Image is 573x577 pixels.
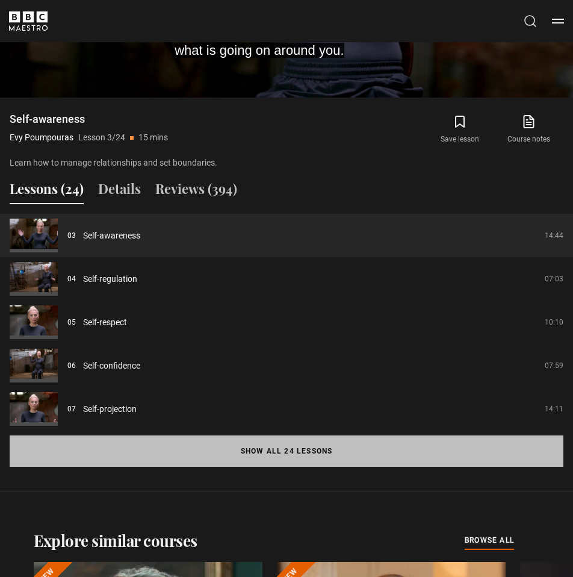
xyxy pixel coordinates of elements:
[465,534,514,546] span: browse all
[10,112,168,126] h1: Self-awareness
[426,112,494,147] button: Save lesson
[138,131,168,144] p: 15 mins
[98,179,141,204] button: Details
[10,435,563,467] button: Show all 24 lessons
[465,534,514,547] a: browse all
[9,11,48,31] svg: BBC Maestro
[495,112,563,147] a: Course notes
[83,403,137,416] a: Self-projection
[34,530,197,552] h2: Explore similar courses
[83,316,127,329] a: Self-respect
[155,179,237,204] button: Reviews (394)
[10,157,317,169] p: Learn how to manage relationships and set boundaries.
[83,229,140,242] a: Self-awareness
[10,131,73,144] p: Evy Poumpouras
[83,360,140,372] a: Self-confidence
[78,131,125,144] p: Lesson 3/24
[10,179,84,204] button: Lessons (24)
[83,273,137,285] a: Self-regulation
[552,15,564,27] button: Toggle navigation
